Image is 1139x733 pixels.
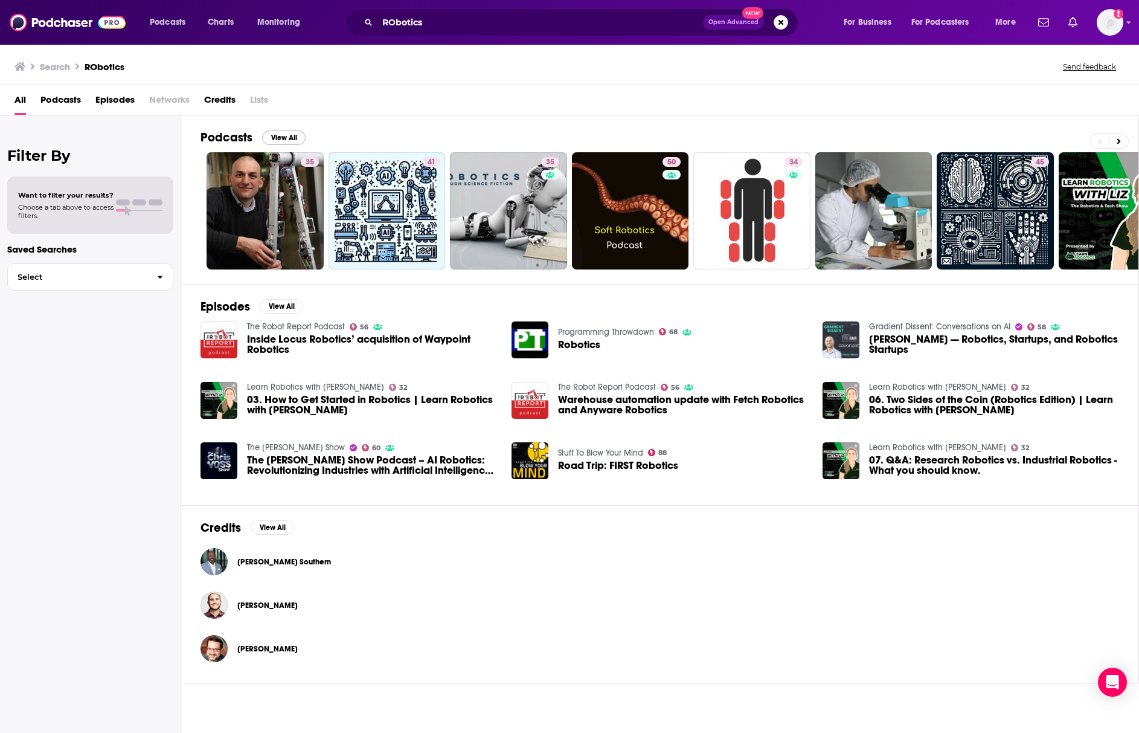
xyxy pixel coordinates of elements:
span: New [742,7,764,19]
span: Want to filter your results? [18,191,114,199]
a: 60 [362,444,381,451]
a: All [14,90,26,115]
button: View All [251,520,294,535]
span: [PERSON_NAME] [237,601,298,610]
span: Monitoring [257,14,300,31]
span: 60 [372,445,380,451]
a: 32 [389,384,408,391]
span: 32 [1021,445,1029,451]
img: 07. Q&A: Research Robotics vs. Industrial Robotics - What you should know. [823,442,859,479]
a: 32 [1011,384,1030,391]
img: 03. How to Get Started in Robotics | Learn Robotics with Liz [201,382,237,419]
a: 45 [1031,157,1049,167]
a: The Chris Voss Show Podcast – AI Robotics: Revolutionizing Industries with Artificial Intelligenc... [247,455,497,476]
a: 35 [301,157,319,167]
span: 41 [428,157,435,169]
a: 58 [1027,323,1047,331]
span: 03. How to Get Started in Robotics | Learn Robotics with [PERSON_NAME] [247,395,497,415]
a: Show notifications dropdown [1033,12,1054,33]
button: open menu [987,13,1031,32]
a: Matanya Horowitz [237,601,298,610]
span: Open Advanced [708,19,759,25]
a: 34 [784,157,803,167]
div: Search podcasts, credits, & more... [356,8,810,36]
div: Open Intercom Messenger [1098,668,1127,697]
span: 06. Two Sides of the Coin (Robotics Edition) | Learn Robotics with [PERSON_NAME] [869,395,1119,415]
a: 56 [661,384,680,391]
span: Lists [250,90,268,115]
p: Saved Searches [7,244,173,255]
a: PodcastsView All [201,130,306,145]
a: CreditsView All [201,520,294,535]
button: View All [260,299,303,314]
img: The Chris Voss Show Podcast – AI Robotics: Revolutionizing Industries with Artificial Intelligenc... [201,442,237,479]
span: 35 [546,157,554,169]
a: Podchaser - Follow, Share and Rate Podcasts [10,11,126,34]
button: Lior ElazaryLior Elazary [201,630,1119,668]
a: Programming Throwdown [558,327,654,337]
span: [PERSON_NAME] — Robotics, Startups, and Robotics Startups [869,334,1119,355]
a: Lior Elazary [201,635,228,662]
a: Terrence Southern [237,557,331,567]
a: 32 [1011,444,1030,451]
span: Road Trip: FIRST Robotics [558,460,678,471]
a: Warehouse automation update with Fetch Robotics and Anyware Robotics [558,395,808,415]
button: Show profile menu [1097,9,1123,36]
h2: Filter By [7,147,173,164]
img: Inside Locus Robotics’ acquisition of Waypoint Robotics [201,321,237,358]
a: 41 [423,157,440,167]
a: Pieter Abbeel — Robotics, Startups, and Robotics Startups [869,334,1119,355]
span: More [995,14,1016,31]
a: Credits [204,90,236,115]
a: Learn Robotics with Liz [247,382,384,392]
img: Matanya Horowitz [201,592,228,619]
img: Terrence Southern [201,548,228,575]
span: 45 [1036,157,1044,169]
a: Road Trip: FIRST Robotics [512,442,548,479]
img: Pieter Abbeel — Robotics, Startups, and Robotics Startups [823,321,859,358]
a: 35 [541,157,559,167]
a: The Robot Report Podcast [558,382,656,392]
a: Show notifications dropdown [1064,12,1082,33]
span: 32 [399,385,407,390]
input: Search podcasts, credits, & more... [377,13,703,32]
span: Logged in as TrevorC [1097,9,1123,36]
span: 56 [360,325,368,330]
span: For Business [844,14,891,31]
h2: Podcasts [201,130,252,145]
a: 56 [350,323,369,331]
a: Inside Locus Robotics’ acquisition of Waypoint Robotics [247,334,497,355]
span: For Podcasters [911,14,969,31]
a: 50 [572,152,689,270]
a: Charts [200,13,241,32]
h3: Search [40,61,70,73]
a: 07. Q&A: Research Robotics vs. Industrial Robotics - What you should know. [869,455,1119,476]
a: Robotics [558,340,600,350]
button: open menu [249,13,316,32]
span: 32 [1021,385,1029,390]
span: [PERSON_NAME] [237,644,298,654]
img: Warehouse automation update with Fetch Robotics and Anyware Robotics [512,382,548,419]
span: Podcasts [150,14,185,31]
button: Terrence SouthernTerrence Southern [201,543,1119,581]
button: Send feedback [1059,62,1120,72]
a: 50 [663,157,681,167]
a: Podcasts [40,90,81,115]
span: Select [8,273,147,281]
h3: RObotics [85,61,124,73]
a: The Chris Voss Show [247,442,345,453]
h2: Credits [201,520,241,535]
span: 50 [667,157,676,169]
